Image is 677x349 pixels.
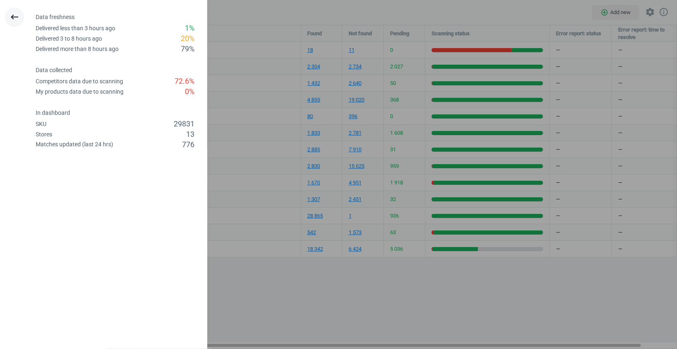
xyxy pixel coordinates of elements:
[181,34,194,44] div: 20 %
[174,119,194,129] div: 29831
[185,87,194,97] div: 0 %
[36,67,207,74] h4: Data collected
[36,88,124,96] div: My products data due to scanning
[175,76,194,87] div: 72.6 %
[36,35,102,43] div: Delivered 3 to 8 hours ago
[182,140,194,150] div: 776
[10,12,19,22] i: keyboard_backspace
[36,131,52,138] div: Stores
[5,7,24,27] button: keyboard_backspace
[36,78,123,85] div: Competitors data due to scanning
[36,120,46,128] div: SKU
[181,44,194,54] div: 79 %
[186,129,194,140] div: 13
[36,14,207,21] h4: Data freshness
[185,23,194,34] div: 1 %
[36,24,115,32] div: Delivered less than 3 hours ago
[36,141,113,148] div: Matches updated (last 24 hrs)
[36,109,207,116] h4: In dashboard
[36,45,119,53] div: Delivered more than 8 hours ago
